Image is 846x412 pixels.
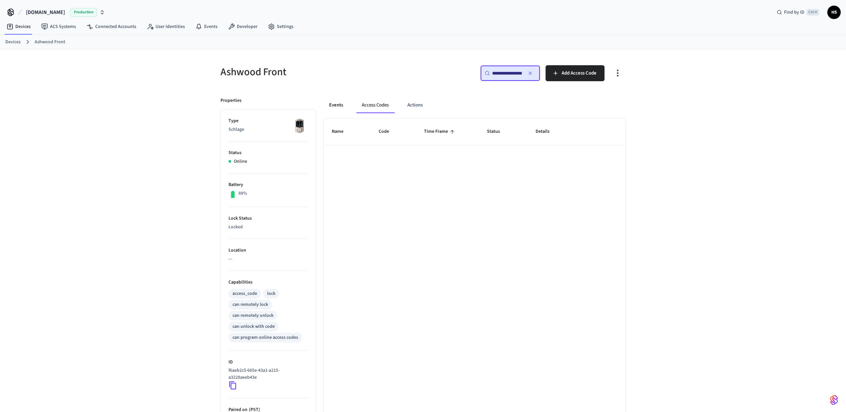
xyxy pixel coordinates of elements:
[324,97,626,113] div: ant example
[234,158,247,165] p: Online
[190,21,223,33] a: Events
[827,6,841,19] button: HS
[238,190,247,197] p: 89%
[70,8,97,17] span: Production
[806,9,819,16] span: Ctrl K
[220,97,241,104] p: Properties
[1,21,36,33] a: Devices
[36,21,81,33] a: ACS Systems
[232,323,275,330] div: can unlock with code
[771,6,825,18] div: Find by IDCtrl K
[536,126,558,137] span: Details
[228,367,305,381] p: f6aeb2c5-665e-43a1-a215-a3228aeeb43e
[228,224,308,231] p: Locked
[830,395,838,405] img: SeamLogoGradient.69752ec5.svg
[379,126,398,137] span: Code
[546,65,605,81] button: Add Access Code
[232,290,257,297] div: access_code
[332,126,352,137] span: Name
[267,290,275,297] div: lock
[263,21,299,33] a: Settings
[291,117,308,134] img: Schlage Sense Smart Deadbolt with Camelot Trim, Front
[784,9,804,16] span: Find by ID
[26,8,65,16] span: [DOMAIN_NAME]
[228,359,308,366] p: ID
[232,312,273,319] div: can remotely unlock
[324,118,626,145] table: sticky table
[228,279,308,286] p: Capabilities
[228,181,308,188] p: Battery
[228,247,308,254] p: Location
[228,126,308,133] p: Schlage
[81,21,142,33] a: Connected Accounts
[228,149,308,156] p: Status
[232,334,298,341] div: can program online access codes
[487,126,509,137] span: Status
[35,39,65,46] a: Ashwood Front
[5,39,21,46] a: Devices
[223,21,263,33] a: Developer
[220,65,419,79] h5: Ashwood Front
[324,97,348,113] button: Events
[562,69,597,78] span: Add Access Code
[424,126,457,137] span: Time Frame
[228,215,308,222] p: Lock Status
[142,21,190,33] a: User Identities
[228,256,308,263] p: —
[232,301,268,308] div: can remotely lock
[356,97,394,113] button: Access Codes
[828,6,840,18] span: HS
[402,97,428,113] button: Actions
[228,117,308,124] p: Type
